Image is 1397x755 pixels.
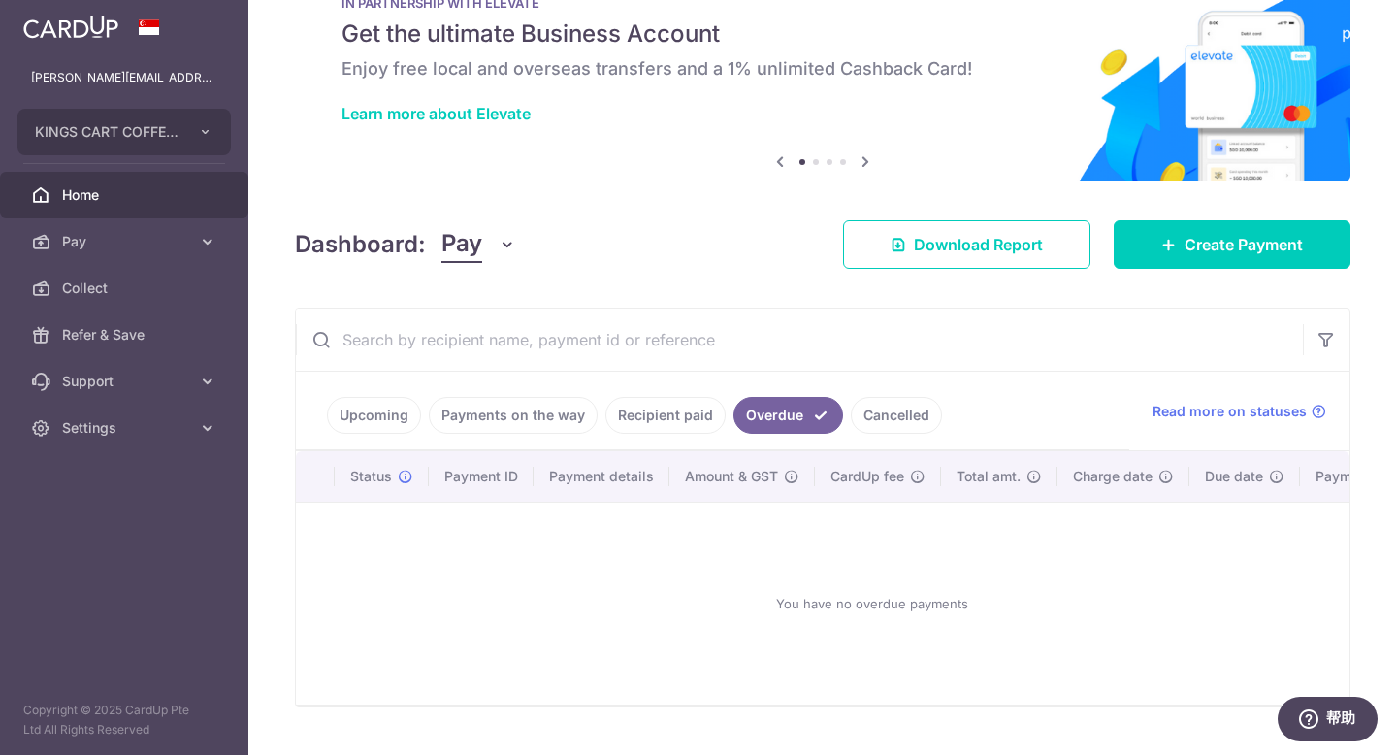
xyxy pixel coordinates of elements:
span: Support [62,372,190,391]
span: Charge date [1073,467,1153,486]
a: Learn more about Elevate [341,104,531,123]
a: Read more on statuses [1153,402,1326,421]
a: Download Report [843,220,1090,269]
h4: Dashboard: [295,227,426,262]
h6: Enjoy free local and overseas transfers and a 1% unlimited Cashback Card! [341,57,1304,81]
img: CardUp [23,16,118,39]
span: Due date [1205,467,1263,486]
iframe: 打开一个小组件，您可以在其中找到更多信息 [1277,697,1378,745]
a: Payments on the way [429,397,598,434]
span: KINGS CART COFFEE PTE. LTD. [35,122,179,142]
span: CardUp fee [830,467,904,486]
a: Recipient paid [605,397,726,434]
span: Read more on statuses [1153,402,1307,421]
span: Total amt. [957,467,1021,486]
p: [PERSON_NAME][EMAIL_ADDRESS][DOMAIN_NAME] [31,68,217,87]
a: Upcoming [327,397,421,434]
a: Cancelled [851,397,942,434]
span: Download Report [914,233,1043,256]
span: Home [62,185,190,205]
h5: Get the ultimate Business Account [341,18,1304,49]
button: KINGS CART COFFEE PTE. LTD. [17,109,231,155]
th: Payment details [534,451,669,502]
span: Pay [62,232,190,251]
span: Collect [62,279,190,298]
input: Search by recipient name, payment id or reference [296,309,1303,371]
a: Create Payment [1114,220,1350,269]
span: Status [350,467,392,486]
a: Overdue [733,397,843,434]
button: Pay [441,226,516,263]
th: Payment ID [429,451,534,502]
span: Amount & GST [685,467,778,486]
span: Settings [62,418,190,438]
span: Pay [441,226,482,263]
span: Create Payment [1185,233,1303,256]
span: Refer & Save [62,325,190,345]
